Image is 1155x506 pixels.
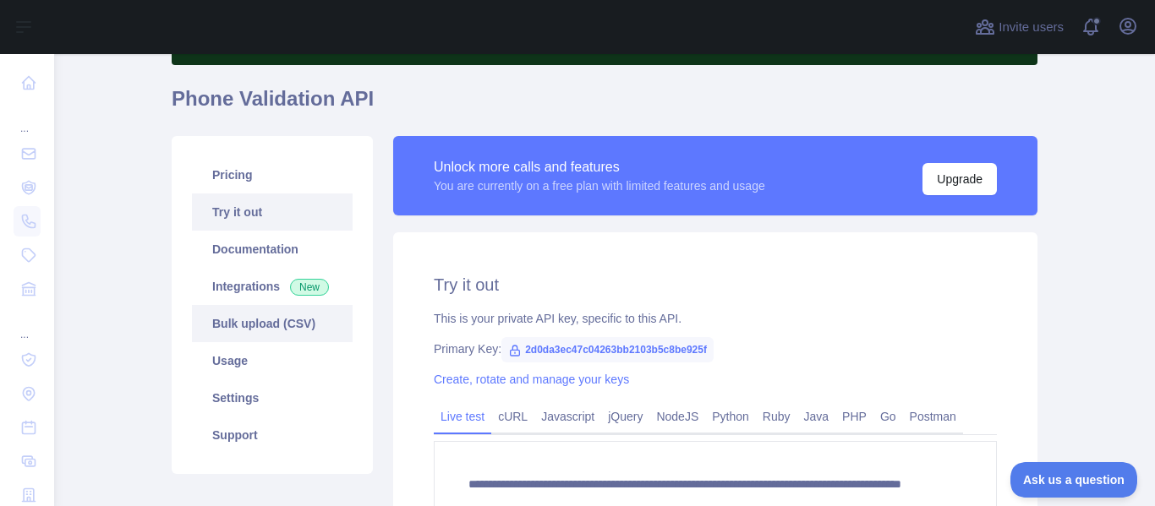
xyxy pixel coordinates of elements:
a: Go [873,403,903,430]
a: PHP [835,403,873,430]
span: 2d0da3ec47c04263bb2103b5c8be925f [501,337,714,362]
div: You are currently on a free plan with limited features and usage [434,177,765,194]
a: Ruby [756,403,797,430]
div: ... [14,307,41,341]
a: jQuery [601,403,649,430]
button: Invite users [972,14,1067,41]
a: Integrations New [192,268,353,305]
span: Invite users [999,18,1064,37]
a: Settings [192,379,353,416]
span: New [290,279,329,296]
a: Javascript [534,403,601,430]
a: Support [192,416,353,454]
h2: Try it out [434,273,997,297]
div: Unlock more calls and features [434,157,765,177]
h1: Phone Validation API [172,85,1037,126]
iframe: Toggle Customer Support [1010,462,1138,498]
a: Live test [434,403,491,430]
a: Documentation [192,231,353,268]
a: Pricing [192,156,353,193]
div: Primary Key: [434,340,997,357]
a: NodeJS [649,403,705,430]
button: Upgrade [922,163,997,195]
a: Create, rotate and manage your keys [434,373,629,386]
div: This is your private API key, specific to this API. [434,310,997,327]
a: cURL [491,403,534,430]
a: Usage [192,342,353,379]
a: Python [705,403,756,430]
a: Bulk upload (CSV) [192,305,353,342]
a: Java [797,403,836,430]
div: ... [14,101,41,135]
a: Try it out [192,193,353,231]
a: Postman [903,403,963,430]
